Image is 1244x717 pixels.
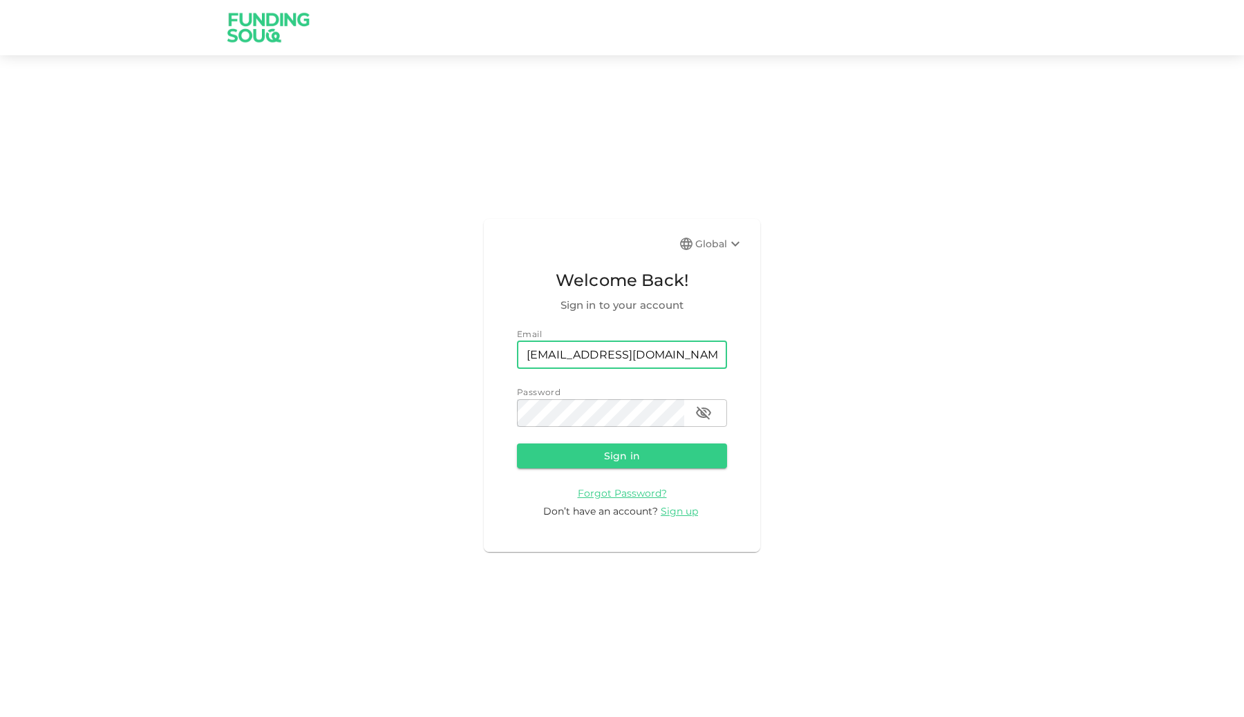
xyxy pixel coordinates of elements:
[578,486,667,499] a: Forgot Password?
[517,341,727,369] input: email
[695,236,744,252] div: Global
[661,505,698,517] span: Sign up
[543,505,658,517] span: Don’t have an account?
[517,329,542,339] span: Email
[517,297,727,314] span: Sign in to your account
[517,399,684,427] input: password
[517,267,727,294] span: Welcome Back!
[517,387,560,397] span: Password
[517,443,727,468] button: Sign in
